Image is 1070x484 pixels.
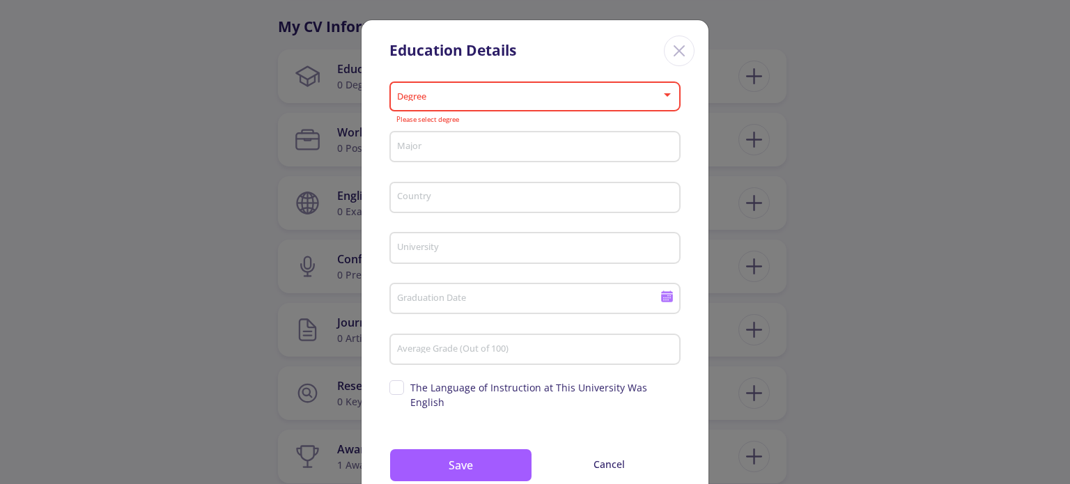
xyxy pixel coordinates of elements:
[538,448,681,480] button: Cancel
[396,116,674,124] mat-error: Please select degree
[389,40,516,62] div: Education Details
[410,380,681,409] span: The Language of Instruction at This University Was English
[664,36,695,66] div: Close
[389,448,532,482] button: Save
